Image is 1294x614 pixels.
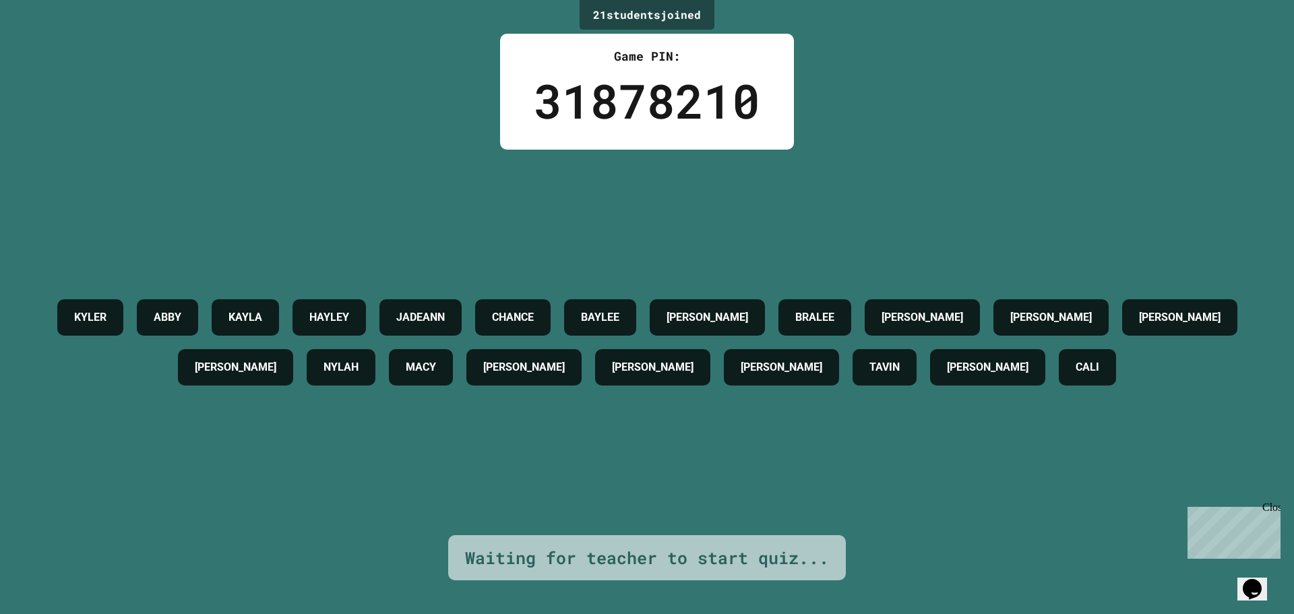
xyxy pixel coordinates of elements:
h4: NYLAH [323,359,359,375]
h4: BAYLEE [581,309,619,326]
h4: [PERSON_NAME] [667,309,748,326]
h4: KYLER [74,309,106,326]
h4: [PERSON_NAME] [882,309,963,326]
h4: [PERSON_NAME] [741,359,822,375]
h4: HAYLEY [309,309,349,326]
h4: [PERSON_NAME] [947,359,1028,375]
h4: [PERSON_NAME] [1010,309,1092,326]
h4: KAYLA [228,309,262,326]
h4: [PERSON_NAME] [612,359,694,375]
iframe: chat widget [1237,560,1281,601]
h4: [PERSON_NAME] [483,359,565,375]
iframe: chat widget [1182,501,1281,559]
h4: CALI [1076,359,1099,375]
h4: JADEANN [396,309,445,326]
h4: CHANCE [492,309,534,326]
h4: BRALEE [795,309,834,326]
h4: MACY [406,359,436,375]
h4: [PERSON_NAME] [1139,309,1221,326]
div: Waiting for teacher to start quiz... [465,545,829,571]
div: Chat with us now!Close [5,5,93,86]
h4: ABBY [154,309,181,326]
h4: TAVIN [869,359,900,375]
div: 31878210 [534,65,760,136]
div: Game PIN: [534,47,760,65]
h4: [PERSON_NAME] [195,359,276,375]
